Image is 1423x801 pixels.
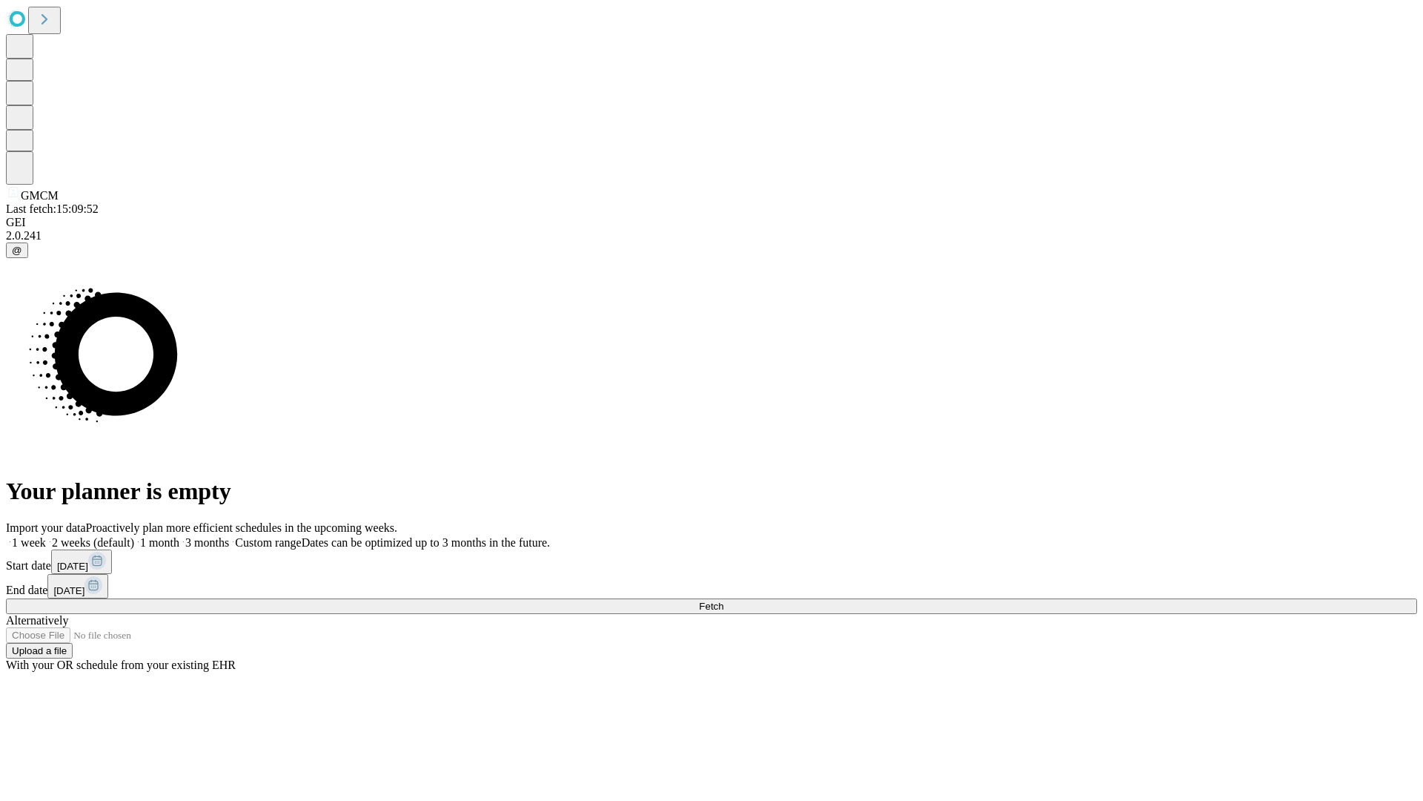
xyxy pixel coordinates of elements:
[6,202,99,215] span: Last fetch: 15:09:52
[302,536,550,549] span: Dates can be optimized up to 3 months in the future.
[12,245,22,256] span: @
[140,536,179,549] span: 1 month
[6,659,236,671] span: With your OR schedule from your existing EHR
[235,536,301,549] span: Custom range
[6,229,1417,243] div: 2.0.241
[21,189,59,202] span: GMCM
[6,550,1417,574] div: Start date
[6,478,1417,505] h1: Your planner is empty
[6,614,68,627] span: Alternatively
[51,550,112,574] button: [DATE]
[6,243,28,258] button: @
[57,561,88,572] span: [DATE]
[86,521,397,534] span: Proactively plan more efficient schedules in the upcoming weeks.
[6,216,1417,229] div: GEI
[699,601,723,612] span: Fetch
[6,574,1417,599] div: End date
[53,585,84,596] span: [DATE]
[52,536,134,549] span: 2 weeks (default)
[12,536,46,549] span: 1 week
[47,574,108,599] button: [DATE]
[6,521,86,534] span: Import your data
[6,599,1417,614] button: Fetch
[185,536,229,549] span: 3 months
[6,643,73,659] button: Upload a file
